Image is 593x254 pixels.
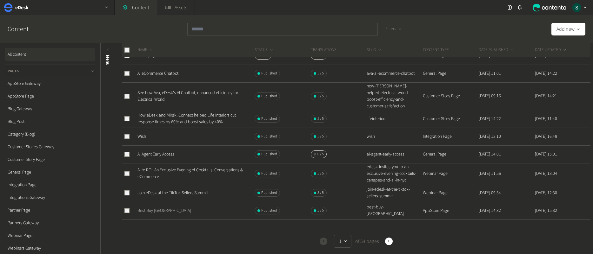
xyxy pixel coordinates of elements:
td: wish [366,128,423,145]
time: [DATE] 14:22 [479,116,501,122]
time: [DATE] 11:40 [535,116,557,122]
span: 5 / 5 [317,116,324,122]
td: ava-ai-ecommerce-chatbot [366,65,423,82]
a: Webinar Page [5,229,95,242]
td: General Page [423,145,479,163]
img: Sarah Grady [572,3,581,12]
td: edesk-invites-you-to-an-exclusive-evening-cocktails-canapes-and-ai-in-nyc [366,163,423,184]
a: AI to ROI: An Exclusive Evening of Cocktails, Conversations & eCommerce [137,167,243,180]
time: [DATE] 09:34 [479,190,501,196]
button: DATE UPDATED [535,47,567,53]
span: 5 / 5 [317,93,324,99]
span: 5 / 5 [317,190,324,196]
button: Add new [551,23,585,35]
time: [DATE] 13:10 [479,133,501,140]
span: Published [261,151,277,157]
td: Webinar Page [423,163,479,184]
span: Published [261,171,277,176]
a: Best Buy [GEOGRAPHIC_DATA] [137,207,191,214]
th: Translations [310,43,367,57]
a: Category (Blog) [5,128,95,141]
time: [DATE] 09:16 [479,93,501,99]
span: Pages [8,68,20,74]
a: Blog Gateway [5,103,95,115]
a: Join eDesk at the TikTok Sellers Summit [137,190,208,196]
button: SLUG [367,47,382,53]
a: Partners Gateway [5,217,95,229]
span: 5 / 5 [317,171,324,176]
a: Integrations Gateway [5,191,95,204]
td: best-buy-[GEOGRAPHIC_DATA] [366,202,423,219]
span: Menu [104,55,111,66]
span: 5 / 5 [317,208,324,213]
time: [DATE] 13:04 [535,170,557,177]
img: eDesk [4,3,13,12]
h2: eDesk [15,4,29,11]
a: AppStore Page [5,90,95,103]
a: How eDesk and Mirakl Connect helped Life Interiors cut response times by 60% and boost sales by 40% [137,112,236,125]
td: Customer Story Page [423,82,479,110]
button: NAME [137,47,154,53]
td: General Page [423,65,479,82]
span: Filters [385,26,396,32]
h2: Content [8,24,43,34]
a: Wish [137,133,146,140]
a: See how Ava, eDesk's AI Chatbot, enhanced efficiency for Electrical World [137,90,238,103]
td: AppStore Page [423,202,479,219]
span: 0 / 5 [317,151,324,157]
td: ai-agent-early-access [366,145,423,163]
time: [DATE] 14:21 [535,93,557,99]
a: General Page [5,166,95,179]
time: [DATE] 15:32 [535,207,557,214]
time: [DATE] 16:48 [535,133,557,140]
time: [DATE] 11:56 [479,170,501,177]
span: Published [261,208,277,213]
td: Customer Story Page [423,110,479,128]
time: [DATE] 09:49 [479,53,501,59]
td: how-[PERSON_NAME]-helped-electrical-world-boost-efficiency-and-customer-satisfaction [366,82,423,110]
td: join-edesk-at-the-tiktok-sellers-summit [366,184,423,202]
a: Partner Page [5,204,95,217]
td: lifeinteriors [366,110,423,128]
time: [DATE] 14:24 [535,53,557,59]
span: Published [261,134,277,139]
button: STATUS [255,47,274,53]
a: Customer Stories Gateway [5,141,95,153]
a: All content [5,48,95,61]
a: AppStore Gateway [5,77,95,90]
a: Integration Page [5,179,95,191]
span: Published [261,71,277,76]
td: Webinar Page [423,184,479,202]
time: [DATE] 11:01 [479,70,501,77]
a: AI Agent Early Access [137,151,174,157]
a: Blog Post [5,115,95,128]
a: Homepage - Version 2 [137,53,177,59]
time: [DATE] 15:01 [535,151,557,157]
span: 5 / 5 [317,71,324,76]
td: Integration Page [423,128,479,145]
button: DATE PUBLISHED [479,47,515,53]
th: CONTENT TYPE [423,43,479,57]
span: of 54 pages [354,238,379,245]
button: 1 [334,235,351,248]
span: 5 / 5 [317,134,324,139]
span: Published [261,93,277,99]
a: AI eCommerce Chatbot [137,70,178,77]
button: Filters [380,23,407,35]
a: Customer Story Page [5,153,95,166]
time: [DATE] 14:32 [479,207,501,214]
time: [DATE] 14:01 [479,151,501,157]
time: [DATE] 12:30 [535,190,557,196]
span: Published [261,116,277,122]
time: [DATE] 14:22 [535,70,557,77]
span: Published [261,190,277,196]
